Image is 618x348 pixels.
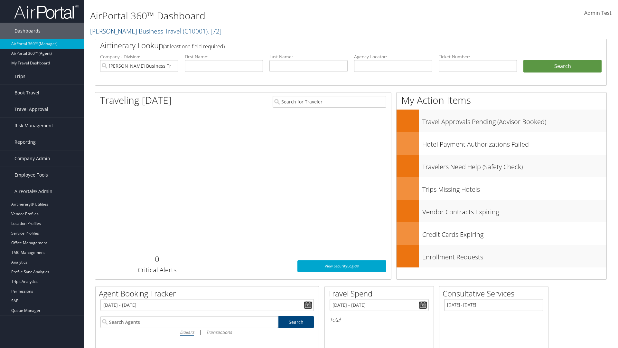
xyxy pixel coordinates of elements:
span: AirPortal® Admin [14,183,52,199]
h3: Critical Alerts [100,266,214,275]
h3: Credit Cards Expiring [422,227,606,239]
label: First Name: [185,53,263,60]
a: Credit Cards Expiring [397,222,606,245]
span: ( C10001 ) [183,27,208,35]
a: Vendor Contracts Expiring [397,200,606,222]
a: Enrollment Requests [397,245,606,267]
a: Travel Approvals Pending (Advisor Booked) [397,110,606,132]
h6: Total [330,316,429,323]
h3: Travelers Need Help (Safety Check) [422,159,606,171]
h2: Consultative Services [443,288,548,299]
h3: Enrollment Requests [422,249,606,262]
span: Risk Management [14,118,53,134]
span: Book Travel [14,85,39,101]
h1: AirPortal 360™ Dashboard [90,9,438,23]
span: , [ 72 ] [208,27,221,35]
label: Ticket Number: [439,53,517,60]
span: Company Admin [14,150,50,167]
span: Admin Test [584,9,612,16]
span: Trips [14,68,25,84]
label: Company - Division: [100,53,178,60]
label: Last Name: [269,53,348,60]
h2: Airtinerary Lookup [100,40,559,51]
h2: Travel Spend [328,288,434,299]
h1: My Action Items [397,93,606,107]
h3: Hotel Payment Authorizations Failed [422,137,606,149]
span: Reporting [14,134,36,150]
a: Search [278,316,314,328]
input: Search Agents [100,316,278,328]
span: Dashboards [14,23,41,39]
button: Search [523,60,602,73]
span: (at least one field required) [163,43,225,50]
label: Agency Locator: [354,53,432,60]
span: Employee Tools [14,167,48,183]
a: Trips Missing Hotels [397,177,606,200]
h3: Trips Missing Hotels [422,182,606,194]
h3: Travel Approvals Pending (Advisor Booked) [422,114,606,126]
a: Admin Test [584,3,612,23]
img: airportal-logo.png [14,4,79,19]
i: Transactions [206,329,232,335]
a: View SecurityLogic® [297,260,386,272]
h1: Traveling [DATE] [100,93,172,107]
div: | [100,328,314,336]
a: [PERSON_NAME] Business Travel [90,27,221,35]
i: Dollars [180,329,194,335]
h2: 0 [100,254,214,265]
span: Travel Approval [14,101,48,117]
a: Hotel Payment Authorizations Failed [397,132,606,155]
input: Search for Traveler [273,96,386,108]
a: Travelers Need Help (Safety Check) [397,155,606,177]
h3: Vendor Contracts Expiring [422,204,606,217]
h2: Agent Booking Tracker [99,288,319,299]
